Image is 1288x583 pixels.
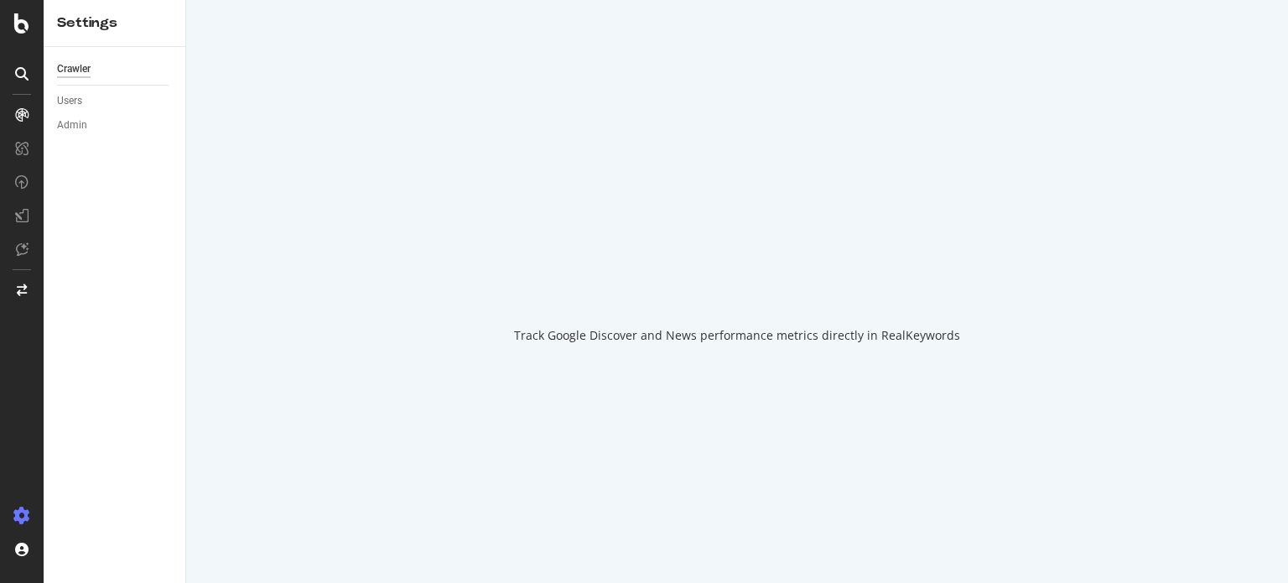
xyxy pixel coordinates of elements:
div: Track Google Discover and News performance metrics directly in RealKeywords [514,327,960,344]
div: animation [677,240,797,300]
div: Users [57,92,82,110]
div: Crawler [57,60,91,78]
a: Admin [57,117,174,134]
div: Admin [57,117,87,134]
div: Settings [57,13,172,33]
a: Users [57,92,174,110]
a: Crawler [57,60,174,78]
